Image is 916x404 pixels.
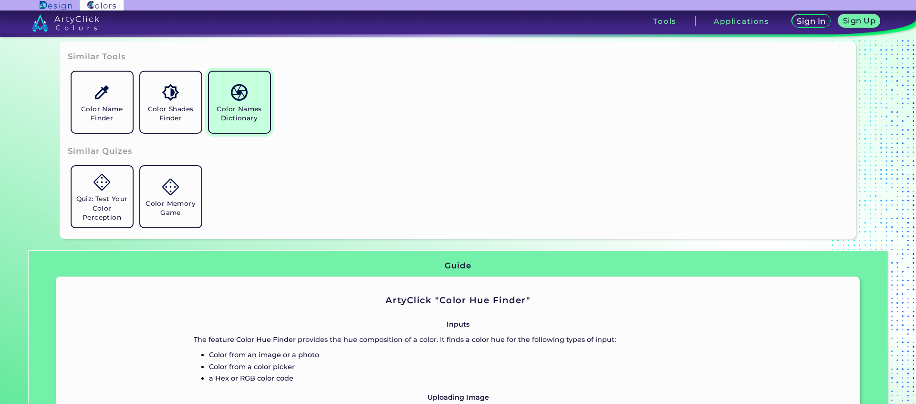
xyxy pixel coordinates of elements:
[94,84,110,101] img: icon_color_name_finder.svg
[653,18,677,25] h3: Tools
[144,105,198,123] h5: Color Shades Finder
[209,372,723,384] p: a Hex or RGB color code
[194,294,723,307] h2: ArtyClick "Color Hue Finder"
[68,146,133,157] h3: Similar Quizes
[144,199,198,217] h5: Color Memory Game
[136,68,205,137] a: Color Shades Finder
[841,15,878,27] a: Sign Up
[194,319,723,330] p: Inputs
[205,68,274,137] a: Color Names Dictionary
[162,179,179,195] img: icon_game.svg
[798,18,824,25] h5: Sign In
[75,194,129,222] h5: Quiz: Test Your Color Perception
[794,15,829,27] a: Sign In
[40,1,72,10] img: ArtyClick Design logo
[162,84,179,101] img: icon_color_shades.svg
[68,162,136,231] a: Quiz: Test Your Color Perception
[32,14,99,32] img: logo_artyclick_colors_white.svg
[209,361,723,372] p: Color from a color picker
[75,105,129,123] h5: Color Name Finder
[231,84,248,101] img: icon_color_names_dictionary.svg
[68,51,126,63] h3: Similar Tools
[194,392,723,403] p: Uploading Image
[94,174,110,191] img: icon_game.svg
[209,349,723,361] p: Color from an image or a photo
[714,18,770,25] h3: Applications
[136,162,205,231] a: Color Memory Game
[445,260,471,272] h3: Guide
[194,334,723,345] p: The feature Color Hue Finder provides the hue composition of a color. It finds a color hue for th...
[844,17,874,24] h5: Sign Up
[213,105,266,123] h5: Color Names Dictionary
[68,68,136,137] a: Color Name Finder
